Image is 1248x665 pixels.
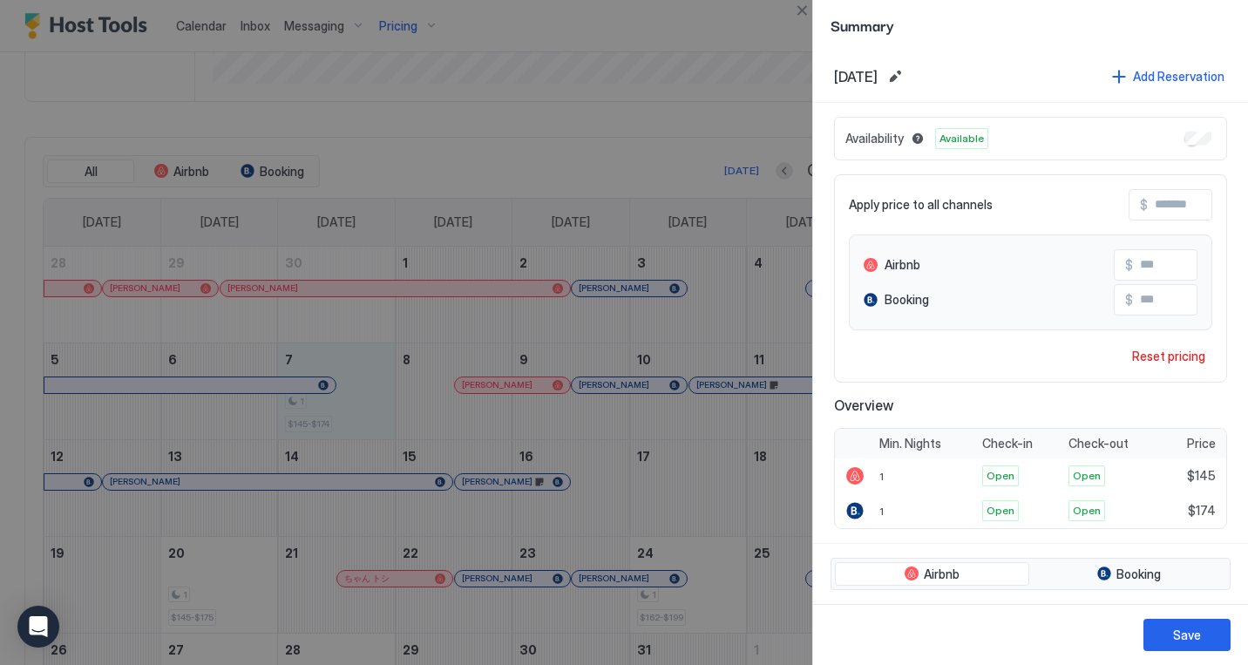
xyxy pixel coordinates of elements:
button: Booking [1033,562,1227,587]
span: Airbnb [885,257,920,273]
span: Open [987,503,1014,519]
button: Reset pricing [1125,344,1212,368]
span: $145 [1187,468,1216,484]
span: Apply price to all channels [849,197,993,213]
button: Airbnb [835,562,1029,587]
span: $ [1140,197,1148,213]
span: 1 [879,470,884,483]
span: [DATE] [834,68,878,85]
div: tab-group [831,558,1231,591]
span: Check-in [982,436,1033,451]
button: Blocked dates override all pricing rules and remain unavailable until manually unblocked [907,128,928,149]
div: Open Intercom Messenger [17,606,59,648]
span: Available [939,131,984,146]
span: Open [987,468,1014,484]
span: $ [1125,292,1133,308]
div: Add Reservation [1133,67,1224,85]
button: Edit date range [885,66,905,87]
span: Check-out [1068,436,1129,451]
div: Reset pricing [1132,347,1205,365]
span: Booking [885,292,929,308]
span: Overview [834,397,1227,414]
div: Save [1173,626,1201,644]
button: Save [1143,619,1231,651]
span: Booking [1116,567,1161,582]
span: Availability [845,131,904,146]
span: Price [1187,436,1216,451]
span: Open [1073,503,1101,519]
span: Summary [831,14,1231,36]
span: 1 [879,505,884,518]
span: Airbnb [924,567,960,582]
span: Open [1073,468,1101,484]
span: $ [1125,257,1133,273]
button: Add Reservation [1109,64,1227,88]
span: $174 [1188,503,1216,519]
span: Min. Nights [879,436,941,451]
